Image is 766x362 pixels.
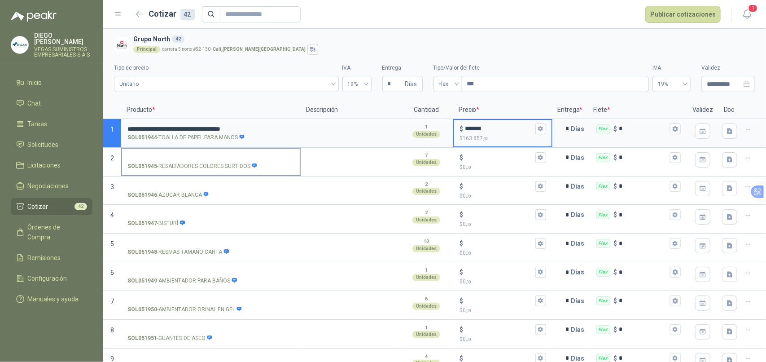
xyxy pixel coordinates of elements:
[127,248,157,256] strong: SOL051948
[701,64,755,72] label: Validez
[382,64,423,72] label: Entrega
[127,183,294,190] input: SOL051946-AZUCAR BLANCA
[460,238,463,248] p: $
[596,296,610,305] div: Flex
[614,238,617,248] p: $
[127,155,294,161] input: SOL051945-RESALTADORES COLORES SURTIDOS
[614,296,617,306] p: $
[571,292,588,310] p: Días
[466,337,471,342] span: ,00
[460,192,546,200] p: $
[596,268,610,277] div: Flex
[460,163,546,172] p: $
[412,131,440,138] div: Unidades
[463,164,471,170] span: 0
[466,251,471,256] span: ,00
[127,191,157,199] strong: SOL051946
[465,154,533,161] input: $$0,00
[535,267,546,278] button: $$0,00
[127,133,245,142] p: - TOALLA DE PAPEL PARA MANOS
[619,269,668,276] input: Flex $
[460,267,463,277] p: $
[110,155,114,162] span: 2
[463,307,471,313] span: 0
[425,296,428,303] p: 6
[114,64,339,72] label: Tipo de precio
[552,101,588,119] p: Entrega
[213,47,306,52] strong: Cali , [PERSON_NAME][GEOGRAPHIC_DATA]
[127,162,258,171] p: - RESALTADORES COLORES SURTIDOS
[460,296,463,306] p: $
[74,203,87,210] span: 42
[425,324,428,331] p: 1
[425,152,428,159] p: 7
[466,165,471,170] span: ,00
[596,211,610,220] div: Flex
[619,125,668,132] input: Flex $
[11,36,28,53] img: Company Logo
[119,77,333,91] span: Unitario
[412,331,440,338] div: Unidades
[465,183,533,190] input: $$0,00
[110,327,114,334] span: 8
[412,216,440,224] div: Unidades
[127,212,294,218] input: SOL051947-BISTURÍ
[399,101,453,119] p: Cantidad
[463,336,471,342] span: 0
[28,98,41,108] span: Chat
[127,334,213,343] p: - GUANTES DE ASEO
[28,202,48,212] span: Cotizar
[412,245,440,252] div: Unidades
[460,335,546,344] p: $
[687,101,718,119] p: Validez
[342,64,372,72] label: IVA
[748,4,758,13] span: 1
[670,152,681,163] button: Flex $
[28,119,48,129] span: Tareas
[149,8,195,20] h2: Cotizar
[465,355,533,362] input: $
[588,101,687,119] p: Flete
[172,35,184,43] div: 42
[348,77,366,91] span: 19%
[463,221,471,227] span: 0
[614,325,617,335] p: $
[658,77,685,91] span: 19%
[425,124,428,131] p: 1
[460,220,546,229] p: $
[127,277,157,285] strong: SOL051949
[28,78,42,88] span: Inicio
[465,269,533,276] input: $$0,00
[535,152,546,163] button: $$0,00
[127,248,229,256] p: - RESMAS TAMAÑO CARTA
[596,182,610,191] div: Flex
[110,269,114,276] span: 6
[619,154,668,161] input: Flex $
[127,327,294,333] input: SOL051951-GUANTES DE ASEO
[110,126,114,133] span: 1
[34,32,92,45] p: DIEGO [PERSON_NAME]
[466,222,471,227] span: ,00
[596,124,610,133] div: Flex
[28,140,59,150] span: Solicitudes
[439,77,457,91] span: Flex
[405,76,417,92] span: Días
[11,95,92,112] a: Chat
[463,193,471,199] span: 0
[11,11,57,22] img: Logo peakr
[460,181,463,191] p: $
[133,46,160,53] div: Principal
[619,240,668,247] input: Flex $
[571,149,588,167] p: Días
[424,238,429,245] p: 10
[28,222,84,242] span: Órdenes de Compra
[463,250,471,256] span: 0
[127,219,157,228] strong: SOL051947
[466,308,471,313] span: ,00
[619,355,668,362] input: Flex $
[412,159,440,166] div: Unidades
[619,297,668,304] input: Flex $
[28,160,61,170] span: Licitaciones
[718,101,741,119] p: Doc
[133,34,752,44] h3: Grupo North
